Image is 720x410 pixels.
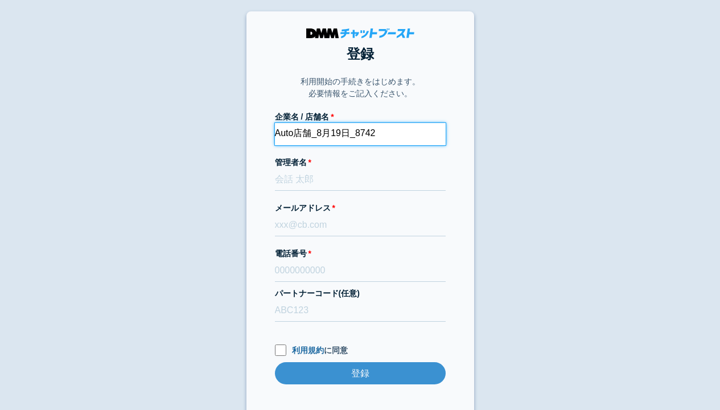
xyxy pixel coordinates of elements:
[275,214,446,236] input: xxx@cb.com
[301,76,420,100] p: 利用開始の手続きをはじめます。 必要情報をご記入ください。
[292,346,324,355] a: 利用規約
[275,123,446,145] input: 株式会社チャットブースト
[306,28,414,38] img: DMMチャットブースト
[275,345,446,356] label: に同意
[275,362,446,384] input: 登録
[275,44,446,64] h1: 登録
[275,202,446,214] label: メールアドレス
[275,260,446,282] input: 0000000000
[275,169,446,191] input: 会話 太郎
[275,300,446,322] input: ABC123
[275,288,446,300] label: パートナーコード(任意)
[275,345,286,356] input: 利用規約に同意
[275,157,446,169] label: 管理者名
[275,248,446,260] label: 電話番号
[275,111,446,123] label: 企業名 / 店舗名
